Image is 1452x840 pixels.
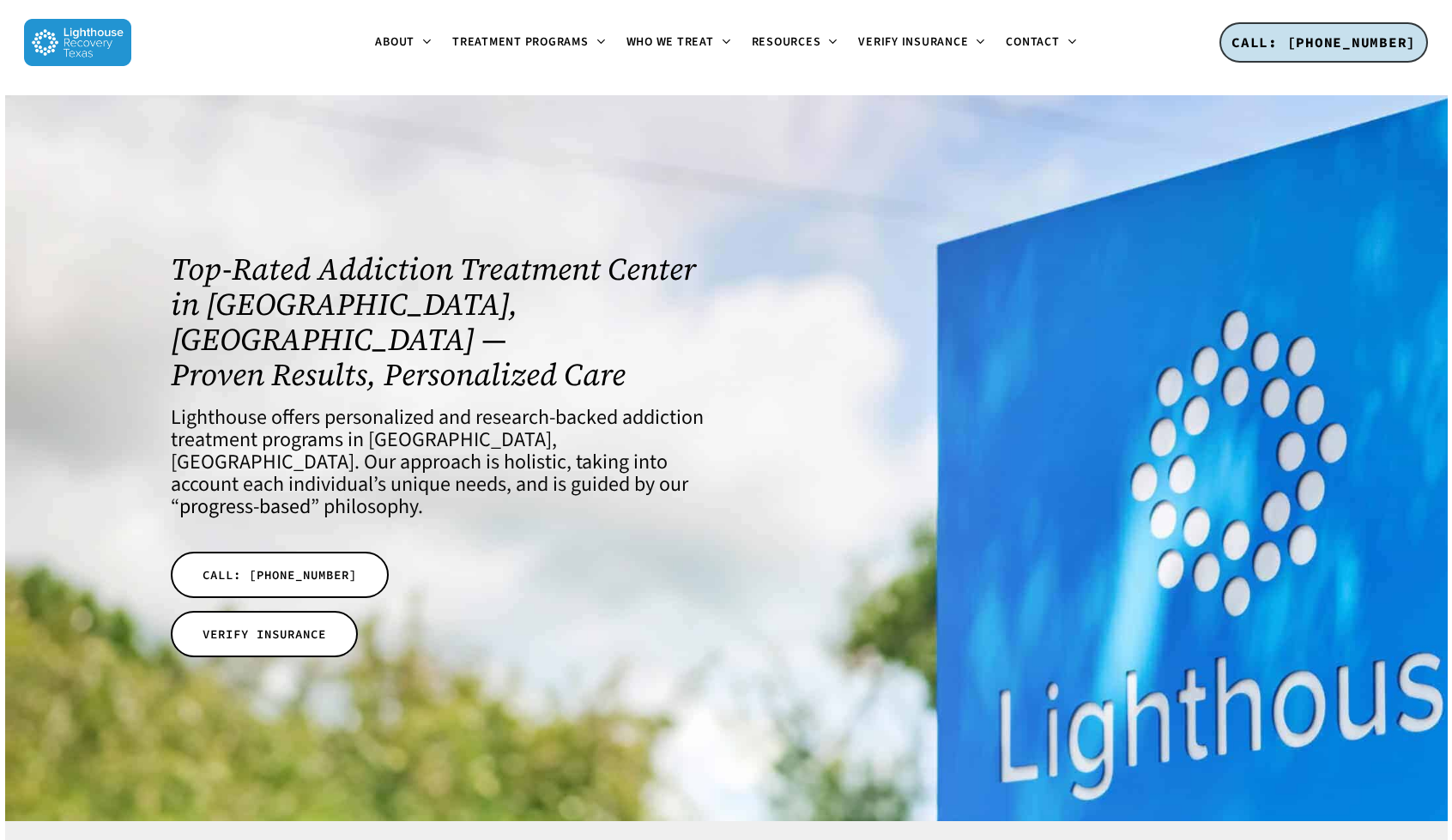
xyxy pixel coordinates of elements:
img: Lighthouse Recovery Texas [24,19,131,66]
span: About [375,33,414,51]
a: About [365,36,442,50]
a: CALL: [PHONE_NUMBER] [1219,22,1428,63]
span: CALL: [PHONE_NUMBER] [203,566,357,583]
span: Resources [752,33,821,51]
a: Verify Insurance [848,36,995,50]
h1: Top-Rated Addiction Treatment Center in [GEOGRAPHIC_DATA], [GEOGRAPHIC_DATA] — Proven Results, Pe... [171,251,704,392]
span: Who We Treat [626,33,714,51]
span: CALL: [PHONE_NUMBER] [1231,33,1416,51]
a: progress-based [179,492,311,522]
span: Contact [1006,33,1059,51]
a: Contact [995,36,1086,50]
a: Resources [741,36,849,50]
span: Verify Insurance [858,33,968,51]
a: Treatment Programs [442,36,616,50]
span: Treatment Programs [452,33,589,51]
a: Who We Treat [616,36,741,50]
a: VERIFY INSURANCE [171,611,358,657]
a: CALL: [PHONE_NUMBER] [171,552,389,598]
h4: Lighthouse offers personalized and research-backed addiction treatment programs in [GEOGRAPHIC_DA... [171,407,704,518]
span: VERIFY INSURANCE [203,625,326,643]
